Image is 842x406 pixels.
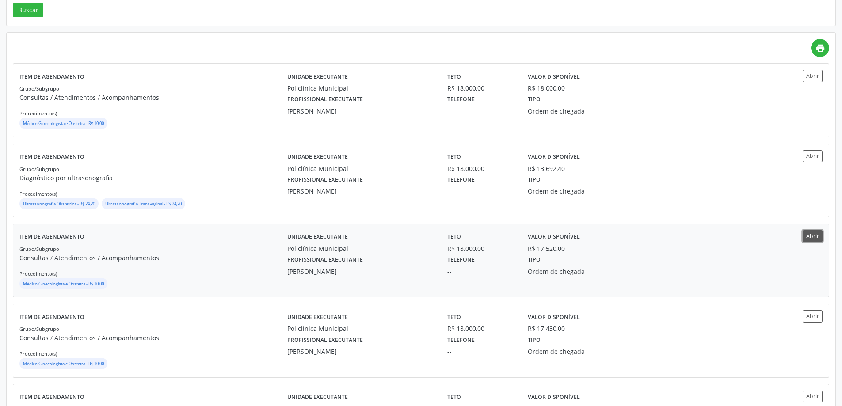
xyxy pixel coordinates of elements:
[528,186,636,196] div: Ordem de chegada
[23,281,104,287] small: Médico Ginecologista e Obstetra - R$ 10,00
[528,333,541,347] label: Tipo
[19,85,59,92] small: Grupo/Subgrupo
[19,326,59,332] small: Grupo/Subgrupo
[447,93,475,106] label: Telefone
[19,190,57,197] small: Procedimento(s)
[447,267,515,276] div: --
[803,150,823,162] button: Abrir
[447,106,515,116] div: --
[447,253,475,267] label: Telefone
[811,39,829,57] a: print
[19,173,287,182] p: Diagnóstico por ultrasonografia
[287,173,363,187] label: Profissional executante
[23,121,104,126] small: Médico Ginecologista e Obstetra - R$ 10,00
[19,110,57,117] small: Procedimento(s)
[447,70,461,83] label: Teto
[287,253,363,267] label: Profissional executante
[528,391,580,404] label: Valor disponível
[447,164,515,173] div: R$ 18.000,00
[19,166,59,172] small: Grupo/Subgrupo
[447,333,475,347] label: Telefone
[528,83,565,93] div: R$ 18.000,00
[528,244,565,253] div: R$ 17.520,00
[287,164,435,173] div: Policlínica Municipal
[528,173,541,187] label: Tipo
[287,186,435,196] div: [PERSON_NAME]
[23,361,104,367] small: Médico Ginecologista e Obstetra - R$ 10,00
[287,244,435,253] div: Policlínica Municipal
[287,93,363,106] label: Profissional executante
[19,270,57,277] small: Procedimento(s)
[19,391,84,404] label: Item de agendamento
[447,391,461,404] label: Teto
[23,201,95,207] small: Ultrassonografia Obstetrica - R$ 24,20
[287,106,435,116] div: [PERSON_NAME]
[447,244,515,253] div: R$ 18.000,00
[447,324,515,333] div: R$ 18.000,00
[19,230,84,244] label: Item de agendamento
[803,391,823,402] button: Abrir
[287,347,435,356] div: [PERSON_NAME]
[287,267,435,276] div: [PERSON_NAME]
[19,253,287,262] p: Consultas / Atendimentos / Acompanhamentos
[287,333,363,347] label: Profissional executante
[447,347,515,356] div: --
[528,93,541,106] label: Tipo
[528,347,636,356] div: Ordem de chegada
[287,391,348,404] label: Unidade executante
[287,230,348,244] label: Unidade executante
[287,70,348,83] label: Unidade executante
[447,150,461,164] label: Teto
[528,310,580,324] label: Valor disponível
[815,43,825,53] i: print
[447,173,475,187] label: Telefone
[447,186,515,196] div: --
[528,230,580,244] label: Valor disponível
[803,70,823,82] button: Abrir
[528,106,636,116] div: Ordem de chegada
[528,267,636,276] div: Ordem de chegada
[19,333,287,342] p: Consultas / Atendimentos / Acompanhamentos
[528,324,565,333] div: R$ 17.430,00
[803,230,823,242] button: Abrir
[19,350,57,357] small: Procedimento(s)
[19,70,84,83] label: Item de agendamento
[528,70,580,83] label: Valor disponível
[19,310,84,324] label: Item de agendamento
[19,93,287,102] p: Consultas / Atendimentos / Acompanhamentos
[287,150,348,164] label: Unidade executante
[287,324,435,333] div: Policlínica Municipal
[447,83,515,93] div: R$ 18.000,00
[287,83,435,93] div: Policlínica Municipal
[528,150,580,164] label: Valor disponível
[528,164,565,173] div: R$ 13.692,40
[803,310,823,322] button: Abrir
[19,150,84,164] label: Item de agendamento
[528,253,541,267] label: Tipo
[105,201,182,207] small: Ultrassonografia Transvaginal - R$ 24,20
[287,310,348,324] label: Unidade executante
[447,310,461,324] label: Teto
[13,3,43,18] button: Buscar
[447,230,461,244] label: Teto
[19,246,59,252] small: Grupo/Subgrupo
